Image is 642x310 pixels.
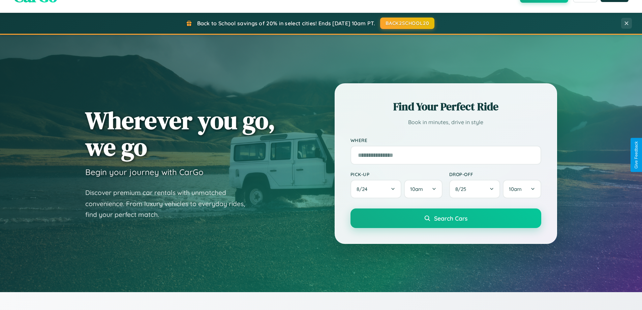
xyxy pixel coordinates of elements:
span: 10am [410,186,423,192]
label: Pick-up [350,171,442,177]
h2: Find Your Perfect Ride [350,99,541,114]
p: Book in minutes, drive in style [350,117,541,127]
span: 8 / 24 [357,186,371,192]
span: 10am [509,186,522,192]
label: Where [350,137,541,143]
h3: Begin your journey with CarGo [85,167,204,177]
button: 8/25 [449,180,500,198]
button: BACK2SCHOOL20 [380,18,434,29]
div: Give Feedback [634,141,639,169]
button: 8/24 [350,180,402,198]
button: Search Cars [350,208,541,228]
span: Search Cars [434,215,467,222]
button: 10am [503,180,541,198]
span: 8 / 25 [455,186,469,192]
span: Back to School savings of 20% in select cities! Ends [DATE] 10am PT. [197,20,375,27]
p: Discover premium car rentals with unmatched convenience. From luxury vehicles to everyday rides, ... [85,187,254,220]
h1: Wherever you go, we go [85,107,275,160]
label: Drop-off [449,171,541,177]
button: 10am [404,180,442,198]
